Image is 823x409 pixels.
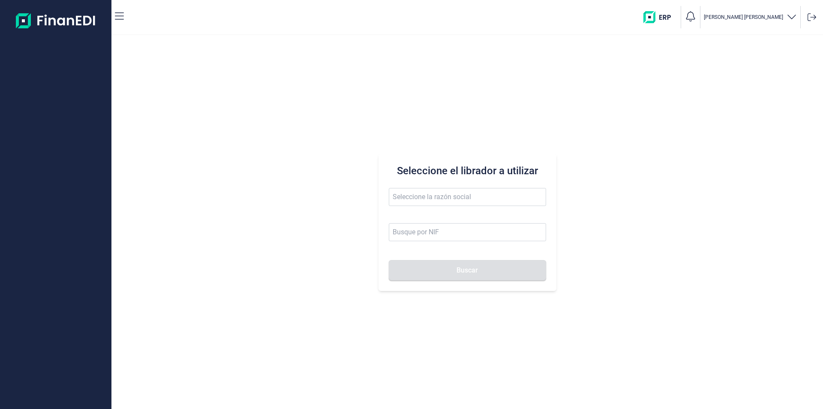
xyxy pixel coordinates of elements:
[389,164,546,178] h3: Seleccione el librador a utilizar
[16,7,96,34] img: Logo de aplicación
[704,11,797,24] button: [PERSON_NAME] [PERSON_NAME]
[389,260,546,281] button: Buscar
[389,223,546,241] input: Busque por NIF
[704,14,783,21] p: [PERSON_NAME] [PERSON_NAME]
[457,267,478,273] span: Buscar
[643,11,677,23] img: erp
[389,188,546,206] input: Seleccione la razón social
